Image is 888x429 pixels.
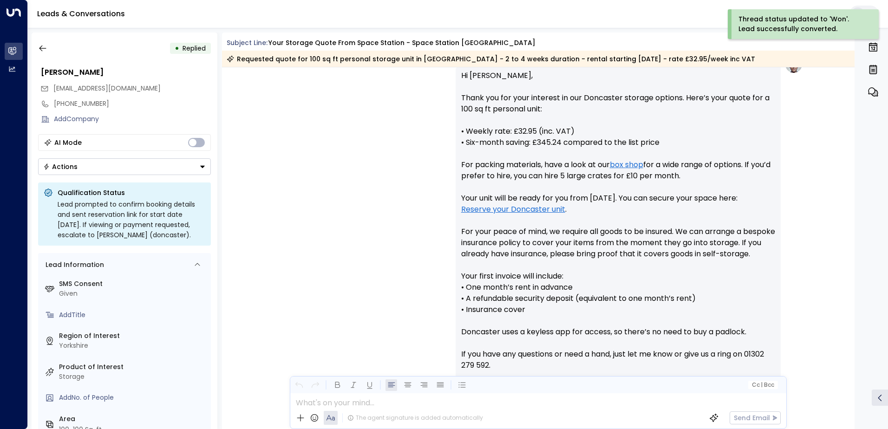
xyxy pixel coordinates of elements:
a: Reserve your Doncaster unit [461,204,565,215]
label: Product of Interest [59,362,207,372]
div: The agent signature is added automatically [347,414,483,422]
label: Region of Interest [59,331,207,341]
div: [PHONE_NUMBER] [54,99,211,109]
div: [PERSON_NAME] [41,67,211,78]
button: Redo [309,379,321,391]
label: Area [59,414,207,424]
button: Actions [38,158,211,175]
p: Hi [PERSON_NAME], Thank you for your interest in our Doncaster storage options. Here’s your quote... [461,70,775,404]
div: Yorkshire [59,341,207,351]
div: AI Mode [54,138,82,147]
a: box shop [610,159,643,170]
span: Cc Bcc [751,382,774,388]
div: • [175,40,179,57]
p: Qualification Status [58,188,205,197]
button: Undo [293,379,305,391]
div: Storage [59,372,207,382]
div: Lead prompted to confirm booking details and sent reservation link for start date [DATE]. If view... [58,199,205,240]
div: AddNo. of People [59,393,207,403]
div: AddCompany [54,114,211,124]
label: SMS Consent [59,279,207,289]
div: Button group with a nested menu [38,158,211,175]
div: Lead Information [42,260,104,270]
span: Replied [183,44,206,53]
div: Your storage quote from Space Station - Space Station [GEOGRAPHIC_DATA] [268,38,535,48]
span: | [761,382,763,388]
div: Actions [43,162,78,171]
span: Subject Line: [227,38,268,47]
div: AddTitle [59,310,207,320]
button: Cc|Bcc [748,381,777,390]
a: Leads & Conversations [37,8,125,19]
div: Given [59,289,207,299]
span: [EMAIL_ADDRESS][DOMAIN_NAME] [53,84,161,93]
span: mylestingey@icloud.com [53,84,161,93]
div: Thread status updated to 'Won'. Lead successfully converted. [738,14,866,34]
div: Requested quote for 100 sq ft personal storage unit in [GEOGRAPHIC_DATA] - 2 to 4 weeks duration ... [227,54,755,64]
